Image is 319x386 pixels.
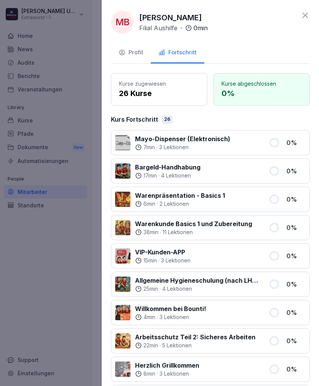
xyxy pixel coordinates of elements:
[135,143,230,151] div: ·
[119,80,199,88] p: Kurse zugewiesen
[286,308,306,317] p: 0 %
[135,257,190,264] div: ·
[159,200,189,208] p: 2 Lektionen
[135,332,256,342] p: Arbeitsschutz Teil 2: Sicheres Arbeiten
[161,257,190,264] p: 3 Lektionen
[163,228,193,236] p: 11 Lektionen
[159,143,189,151] p: 3 Lektionen
[162,115,173,124] div: 26
[143,257,157,264] p: 15 min
[111,43,151,64] button: Profil
[151,43,204,64] button: Fortschritt
[221,88,302,99] p: 0 %
[111,11,134,34] div: MB
[135,163,200,172] p: Bargeld-Handhabung
[143,172,157,179] p: 17 min
[159,313,189,321] p: 3 Lektionen
[286,138,306,147] p: 0 %
[135,370,199,378] div: ·
[143,228,158,236] p: 38 min
[161,172,191,179] p: 4 Lektionen
[135,228,252,236] div: ·
[111,115,158,124] p: Kurs Fortschritt
[143,143,155,151] p: 7 min
[135,304,206,313] p: Willkommen bei Bounti!
[143,370,155,378] p: 8 min
[143,313,155,321] p: 4 min
[119,48,143,57] div: Profil
[139,12,202,23] p: [PERSON_NAME]
[135,342,256,349] div: ·
[135,200,225,208] div: ·
[135,361,199,370] p: Herzlich Grillkommen
[135,276,259,285] p: Allgemeine Hygieneschulung (nach LHMV §4)
[143,285,158,293] p: 25 min
[135,134,230,143] p: Mayo-Dispenser (Elektronisch)
[139,23,177,33] p: Filial Aushilfe
[286,223,306,232] p: 0 %
[159,370,189,378] p: 3 Lektionen
[286,195,306,204] p: 0 %
[143,342,158,349] p: 22 min
[119,88,199,99] p: 26 Kurse
[194,23,208,33] p: 0 min
[286,166,306,176] p: 0 %
[158,48,197,57] div: Fortschritt
[143,200,155,208] p: 6 min
[162,342,192,349] p: 5 Lektionen
[162,285,192,293] p: 4 Lektionen
[135,172,200,179] div: ·
[135,219,252,228] p: Warenkunde Basics 1 und Zubereitung
[135,191,225,200] p: Warenpräsentation - Basics 1
[286,280,306,289] p: 0 %
[135,248,190,257] p: VIP-Kunden-APP
[135,285,259,293] div: ·
[286,251,306,261] p: 0 %
[286,336,306,345] p: 0 %
[135,313,206,321] div: ·
[286,365,306,374] p: 0 %
[139,23,208,33] div: ·
[221,80,302,88] p: Kurse abgeschlossen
